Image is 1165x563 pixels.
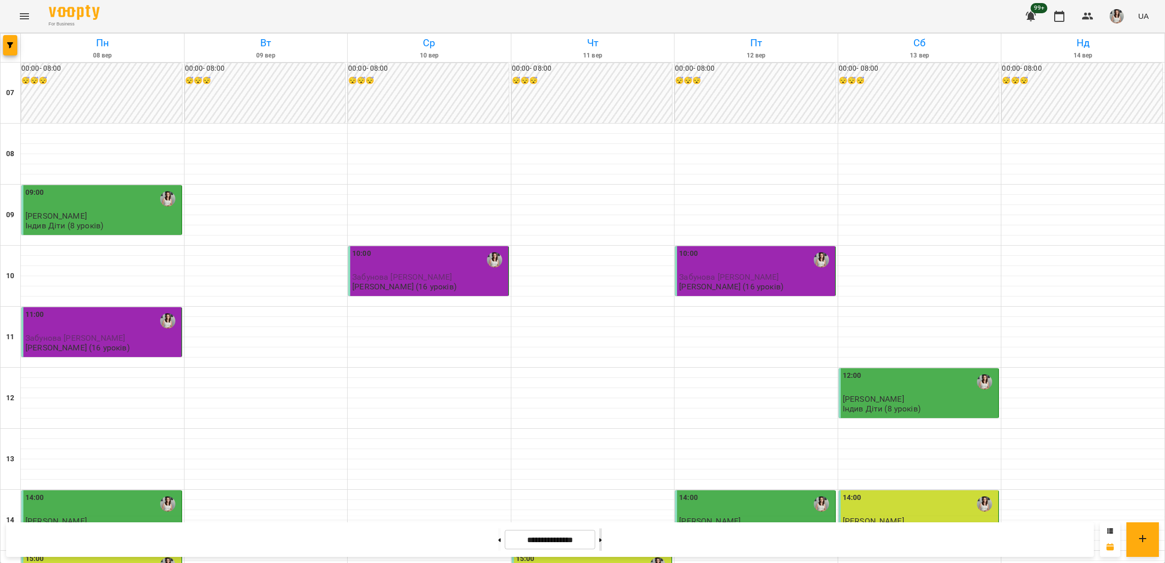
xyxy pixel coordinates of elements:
[21,75,182,86] h6: 😴😴😴
[160,496,175,512] img: Вікторія Якимечко
[49,21,100,27] span: For Business
[6,271,14,282] h6: 10
[25,333,125,343] span: Забунова [PERSON_NAME]
[22,35,182,51] h6: Пн
[25,221,103,230] p: Індив Діти (8 уроків)
[160,191,175,206] img: Вікторія Якимечко
[513,35,673,51] h6: Чт
[25,343,130,352] p: [PERSON_NAME] (16 уроків)
[25,187,44,198] label: 09:00
[1134,7,1153,25] button: UA
[679,282,783,291] p: [PERSON_NAME] (16 уроків)
[348,75,509,86] h6: 😴😴😴
[6,454,14,465] h6: 13
[1031,3,1048,13] span: 99+
[679,492,698,503] label: 14:00
[1138,11,1149,21] span: UA
[977,496,992,512] img: Вікторія Якимечко
[679,272,779,282] span: Забунова [PERSON_NAME]
[6,393,14,404] h6: 12
[352,282,456,291] p: [PERSON_NAME] (16 уроків)
[1002,75,1162,86] h6: 😴😴😴
[814,252,829,268] img: Вікторія Якимечко
[1002,63,1162,74] h6: 00:00 - 08:00
[1003,51,1163,61] h6: 14 вер
[352,248,371,259] label: 10:00
[186,51,346,61] h6: 09 вер
[25,211,87,221] span: [PERSON_NAME]
[160,313,175,329] img: Вікторія Якимечко
[186,35,346,51] h6: Вт
[22,51,182,61] h6: 08 вер
[349,51,509,61] h6: 10 вер
[25,309,44,320] label: 11:00
[6,149,14,160] h6: 08
[843,492,862,503] label: 14:00
[843,394,904,404] span: [PERSON_NAME]
[6,210,14,221] h6: 09
[25,492,44,503] label: 14:00
[6,87,14,99] h6: 07
[676,35,836,51] h6: Пт
[6,332,14,343] h6: 11
[512,63,672,74] h6: 00:00 - 08:00
[840,35,1000,51] h6: Сб
[185,63,346,74] h6: 00:00 - 08:00
[676,51,836,61] h6: 12 вер
[21,63,182,74] h6: 00:00 - 08:00
[487,252,502,268] img: Вікторія Якимечко
[814,496,829,512] img: Вікторія Якимечко
[843,404,921,413] p: Індив Діти (8 уроків)
[49,5,100,20] img: Voopty Logo
[12,4,37,28] button: Menu
[348,63,509,74] h6: 00:00 - 08:00
[840,51,1000,61] h6: 13 вер
[675,63,836,74] h6: 00:00 - 08:00
[1110,9,1124,23] img: 2a7e41675b8cddfc6659cbc34865a559.png
[349,35,509,51] h6: Ср
[977,374,992,390] img: Вікторія Якимечко
[352,272,452,282] span: Забунова [PERSON_NAME]
[675,75,836,86] h6: 😴😴😴
[843,370,862,381] label: 12:00
[839,63,999,74] h6: 00:00 - 08:00
[679,248,698,259] label: 10:00
[1003,35,1163,51] h6: Нд
[185,75,346,86] h6: 😴😴😴
[6,515,14,526] h6: 14
[839,75,999,86] h6: 😴😴😴
[513,51,673,61] h6: 11 вер
[512,75,672,86] h6: 😴😴😴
